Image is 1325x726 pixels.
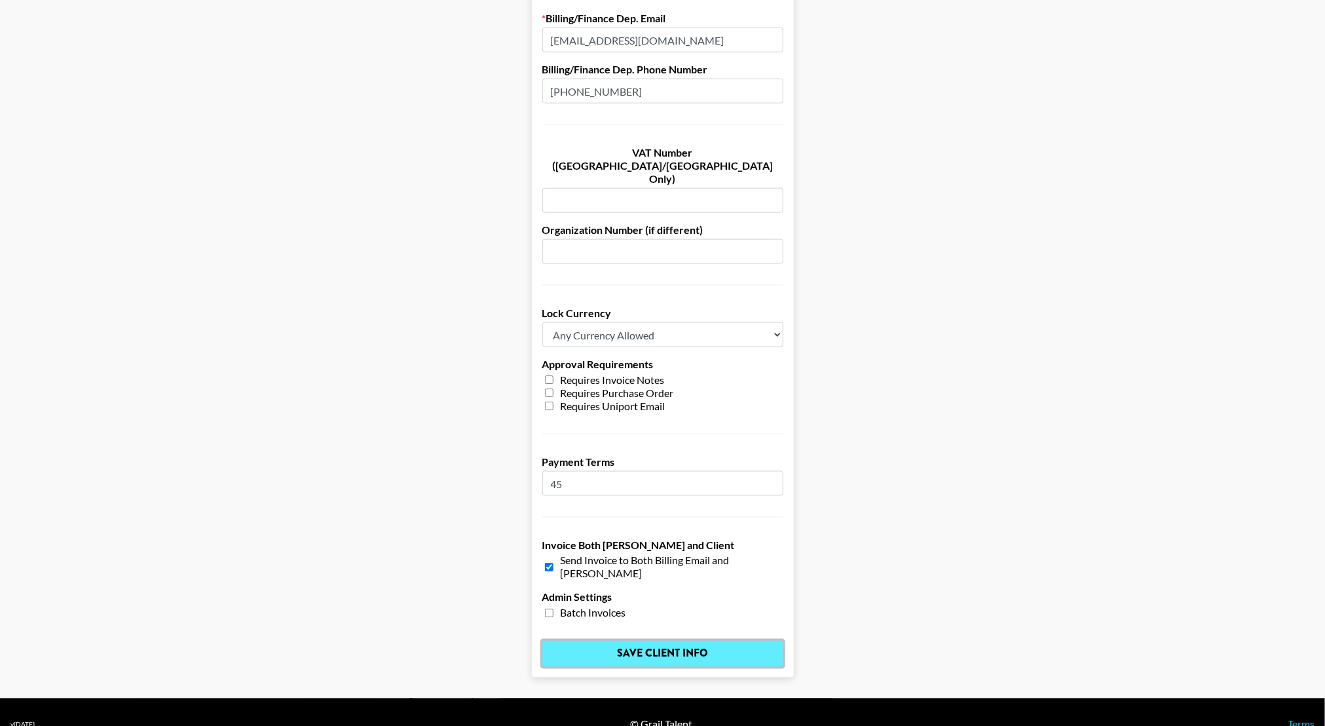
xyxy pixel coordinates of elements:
span: Send Invoice to Both Billing Email and [PERSON_NAME] [561,554,783,581]
label: VAT Number ([GEOGRAPHIC_DATA]/[GEOGRAPHIC_DATA] Only) [542,146,783,185]
span: Batch Invoices [561,607,626,620]
label: Billing/Finance Dep. Phone Number [542,63,783,76]
label: Payment Terms [542,455,783,468]
label: Organization Number (if different) [542,223,783,237]
label: Admin Settings [542,591,783,604]
label: Approval Requirements [542,358,783,371]
span: Requires Purchase Order [561,387,674,400]
input: Save Client Info [542,641,783,667]
span: Requires Uniport Email [561,400,665,413]
span: Requires Invoice Notes [561,373,665,387]
label: Invoice Both [PERSON_NAME] and Client [542,539,783,552]
label: Billing/Finance Dep. Email [542,12,783,25]
label: Lock Currency [542,307,783,320]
